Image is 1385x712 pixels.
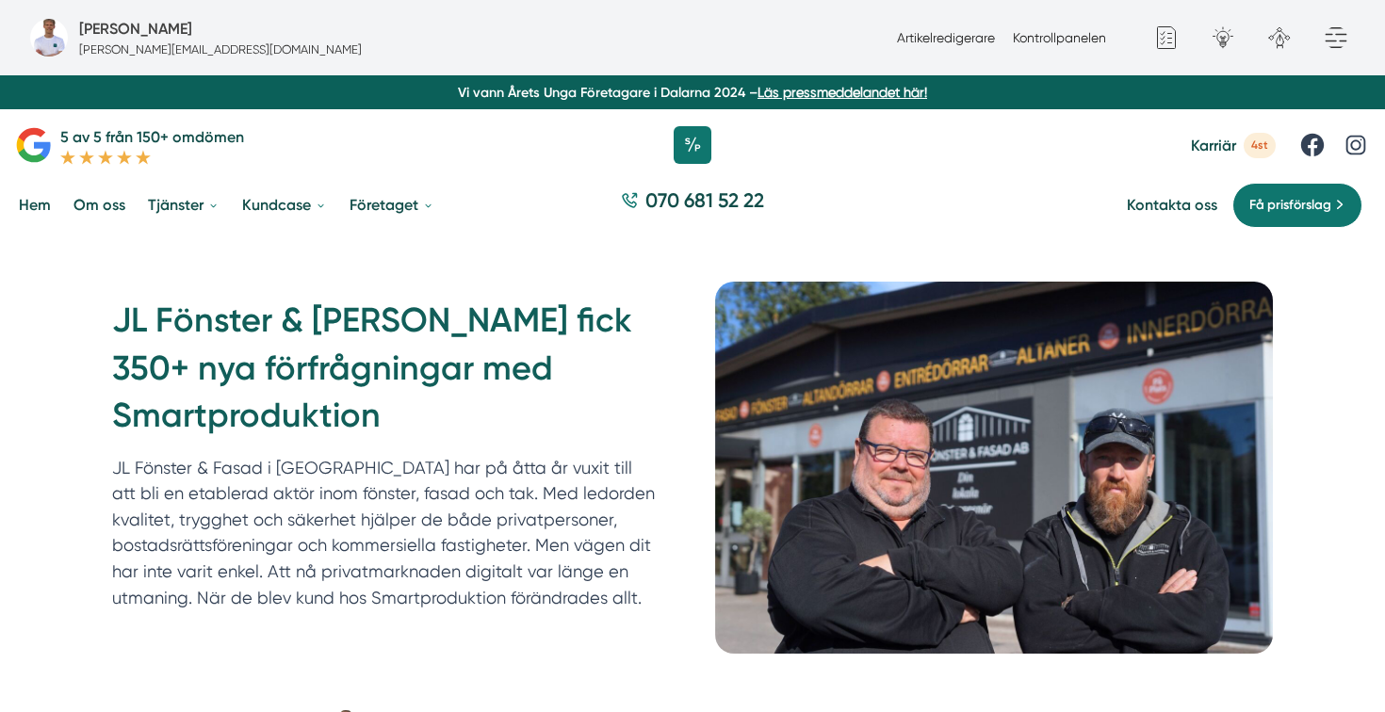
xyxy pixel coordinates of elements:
a: Kontakta oss [1127,196,1217,214]
a: Karriär 4st [1191,133,1276,158]
a: Tjänster [144,181,223,229]
a: Artikelredigerare [897,30,995,45]
a: 070 681 52 22 [613,186,772,223]
a: Läs pressmeddelandet här! [758,85,927,100]
p: Vi vann Årets Unga Företagare i Dalarna 2024 – [8,83,1377,102]
span: 4st [1244,133,1276,158]
img: foretagsbild-pa-smartproduktion-en-webbyraer-i-dalarnas-lan.png [30,19,68,57]
span: Karriär [1191,137,1236,154]
a: Hem [15,181,55,229]
span: Få prisförslag [1249,195,1331,216]
p: JL Fönster & Fasad i [GEOGRAPHIC_DATA] har på åtta år vuxit till att bli en etablerad aktör inom ... [112,455,655,611]
h5: Administratör [79,17,192,40]
img: Bild till JL Fönster & Fasad fick 350+ nya förfrågningar med Smartproduktion [715,282,1273,654]
a: Få prisförslag [1232,183,1362,228]
a: Företaget [346,181,438,229]
a: Kontrollpanelen [1013,30,1106,45]
a: Kundcase [238,181,331,229]
span: 070 681 52 22 [645,186,764,214]
p: [PERSON_NAME][EMAIL_ADDRESS][DOMAIN_NAME] [79,40,362,58]
h1: JL Fönster & [PERSON_NAME] fick 350+ nya förfrågningar med Smartproduktion [112,297,670,454]
p: 5 av 5 från 150+ omdömen [60,125,244,149]
a: Om oss [70,181,129,229]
